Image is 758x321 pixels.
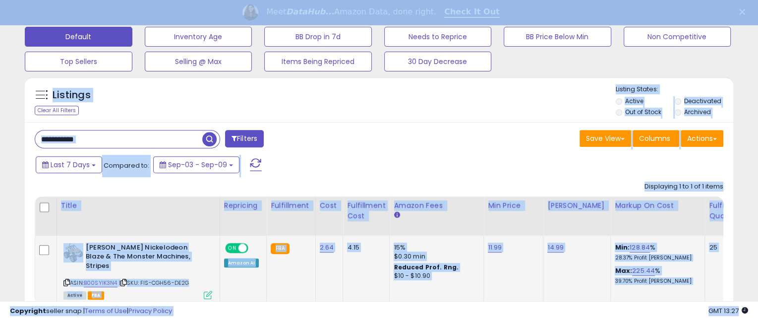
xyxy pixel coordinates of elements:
[153,156,239,173] button: Sep-03 - Sep-09
[615,200,700,211] div: Markup on Cost
[625,108,661,116] label: Out of Stock
[394,272,476,280] div: $10 - $10.90
[63,243,212,298] div: ASIN:
[384,52,492,71] button: 30 Day Decrease
[224,258,259,267] div: Amazon AI
[644,182,723,192] div: Displaying 1 to 1 of 1 items
[53,88,91,102] h5: Listings
[271,200,311,211] div: Fulfillment
[633,130,679,147] button: Columns
[347,243,382,252] div: 4.15
[394,252,476,261] div: $0.30 min
[444,7,500,18] a: Check It Out
[615,243,697,261] div: %
[615,266,697,285] div: %
[224,200,262,211] div: Repricing
[88,291,105,300] span: FBA
[684,97,721,105] label: Deactivated
[625,97,643,105] label: Active
[264,27,372,47] button: BB Drop in 7d
[394,243,476,252] div: 15%
[85,306,127,316] a: Terms of Use
[684,108,711,116] label: Archived
[632,266,655,276] a: 225.44
[739,9,749,15] div: Close
[547,243,564,253] a: 14.99
[247,244,263,252] span: OFF
[145,52,252,71] button: Selling @ Max
[615,266,632,275] b: Max:
[630,243,650,253] a: 128.84
[266,7,436,17] div: Meet Amazon Data, done right.
[25,27,132,47] button: Default
[611,196,705,236] th: The percentage added to the cost of goods (COGS) that forms the calculator for Min & Max prices.
[35,106,79,115] div: Clear All Filters
[488,200,539,211] div: Min Price
[394,211,400,220] small: Amazon Fees.
[128,306,172,316] a: Privacy Policy
[51,160,90,170] span: Last 7 Days
[580,130,631,147] button: Save View
[347,200,385,221] div: Fulfillment Cost
[104,161,149,170] span: Compared to:
[86,243,206,273] b: [PERSON_NAME] Nickelodeon Blaze & The Monster Machines, Stripes
[384,27,492,47] button: Needs to Reprice
[286,7,334,16] i: DataHub...
[488,243,502,253] a: 11.99
[615,243,630,252] b: Min:
[61,200,216,211] div: Title
[394,263,459,271] b: Reduced Prof. Rng.
[168,160,227,170] span: Sep-03 - Sep-09
[624,27,731,47] button: Non Competitive
[547,200,606,211] div: [PERSON_NAME]
[504,27,611,47] button: BB Price Below Min
[84,279,117,287] a: B00SYIK3N4
[615,278,697,285] p: 39.70% Profit [PERSON_NAME]
[709,243,740,252] div: 25
[242,4,258,20] img: Profile image for Georgie
[320,243,334,253] a: 2.64
[36,156,102,173] button: Last 7 Days
[271,243,289,254] small: FBA
[63,243,83,262] img: 51joAnUjb2L._SL40_.jpg
[10,307,172,316] div: seller snap | |
[709,200,743,221] div: Fulfillable Quantity
[10,306,46,316] strong: Copyright
[708,306,748,316] span: 2025-09-17 13:27 GMT
[681,130,723,147] button: Actions
[264,52,372,71] button: Items Being Repriced
[225,130,264,147] button: Filters
[616,85,733,94] p: Listing States:
[394,200,479,211] div: Amazon Fees
[25,52,132,71] button: Top Sellers
[145,27,252,47] button: Inventory Age
[226,244,238,252] span: ON
[320,200,339,211] div: Cost
[119,279,189,287] span: | SKU: FIS-CGH56-DE2G
[63,291,86,300] span: All listings currently available for purchase on Amazon
[615,255,697,261] p: 28.37% Profit [PERSON_NAME]
[639,133,670,143] span: Columns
